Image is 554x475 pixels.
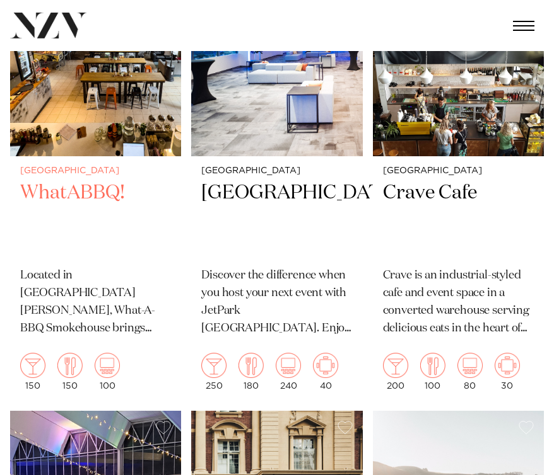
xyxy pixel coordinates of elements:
img: theatre.png [95,353,120,378]
h2: WhatABBQ! [20,181,171,257]
h2: Crave Cafe [383,181,534,257]
div: 100 [420,353,445,391]
p: Crave is an industrial-styled cafe and event space in a converted warehouse serving delicious eat... [383,267,534,338]
img: dining.png [239,353,264,378]
div: 100 [95,353,120,391]
img: cocktail.png [383,353,408,378]
div: 30 [495,353,520,391]
img: cocktail.png [20,353,45,378]
img: dining.png [57,353,83,378]
p: Discover the difference when you host your next event with JetPark [GEOGRAPHIC_DATA]. Enjoy the m... [201,267,352,338]
img: theatre.png [276,353,301,378]
img: dining.png [420,353,445,378]
img: theatre.png [457,353,483,378]
small: [GEOGRAPHIC_DATA] [201,166,352,176]
div: 80 [457,353,483,391]
div: 180 [239,353,264,391]
div: 240 [276,353,301,391]
div: 150 [20,353,45,391]
div: 250 [201,353,227,391]
div: 40 [313,353,338,391]
img: meeting.png [313,353,338,378]
h2: [GEOGRAPHIC_DATA] [201,181,352,257]
img: nzv-logo.png [10,13,87,38]
img: cocktail.png [201,353,227,378]
small: [GEOGRAPHIC_DATA] [20,166,171,176]
div: 150 [57,353,83,391]
img: meeting.png [495,353,520,378]
small: [GEOGRAPHIC_DATA] [383,166,534,176]
p: Located in [GEOGRAPHIC_DATA][PERSON_NAME], What-A-BBQ Smokehouse brings authentic American BBQ to... [20,267,171,338]
div: 200 [383,353,408,391]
